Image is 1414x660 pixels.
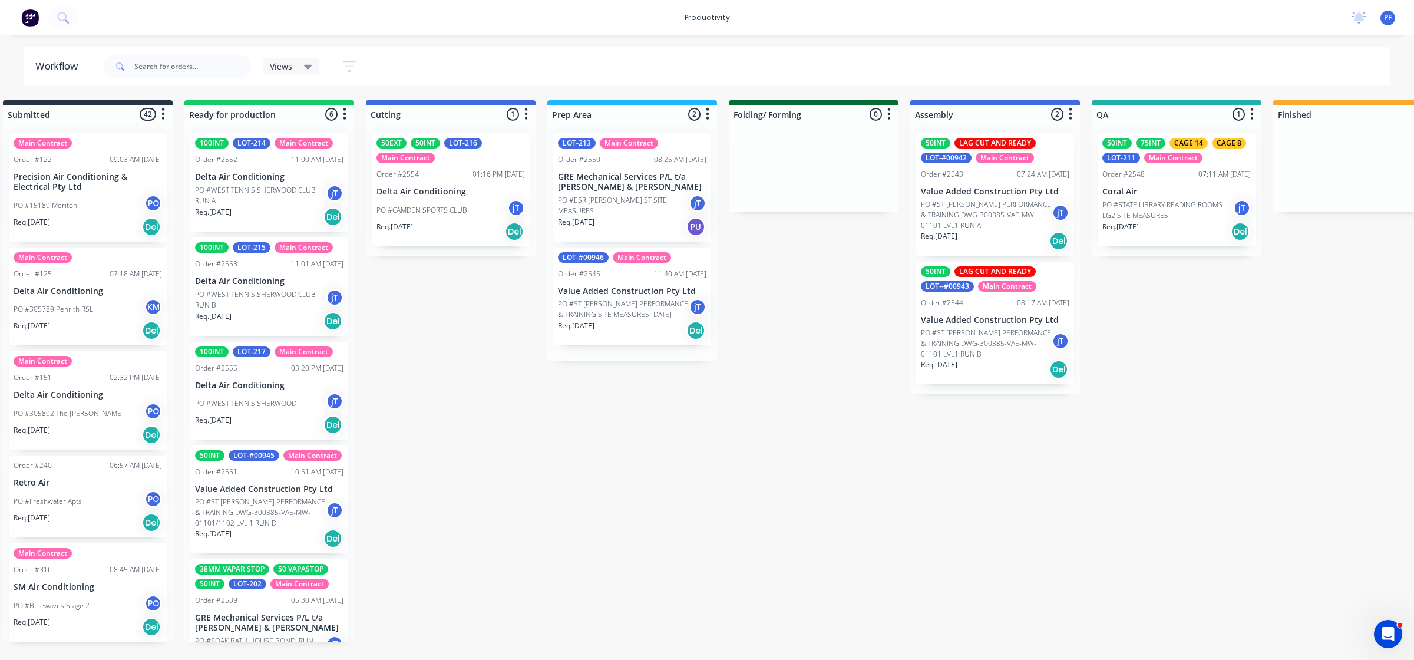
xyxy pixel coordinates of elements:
div: 08:17 AM [DATE] [1017,298,1069,308]
p: Req. [DATE] [195,415,232,425]
div: Del [686,321,705,340]
div: PU [686,217,705,236]
div: 11:40 AM [DATE] [654,269,706,279]
p: PO #15189 Meriton [14,200,77,211]
div: LAG CUT AND READY [954,138,1036,148]
div: 01:16 PM [DATE] [473,169,525,180]
p: Req. [DATE] [14,217,50,227]
div: Main ContractOrder #12209:03 AM [DATE]Precision Air Conditioning & Electrical Pty LtdPO #15189 Me... [9,133,167,242]
iframe: Intercom live chat [1374,620,1402,648]
div: Order #125 [14,269,52,279]
div: LOT-#00946 [558,252,609,263]
div: Order #2553 [195,259,237,269]
div: 50INT75INTCAGE 14CAGE 8LOT-211Main ContractOrder #254807:11 AM [DATE]Coral AirPO #STATE LIBRARY R... [1098,133,1256,246]
div: 100INTLOT-217Main ContractOrder #255503:20 PM [DATE]Delta Air ConditioningPO #WEST TENNIS SHERWOO... [190,342,348,440]
p: PO #WEST TENNIS SHERWOOD CLUB RUN B [195,289,326,311]
p: Req. [DATE] [14,425,50,435]
div: 09:03 AM [DATE] [110,154,162,165]
div: Order #2554 [376,169,419,180]
div: 07:11 AM [DATE] [1198,169,1251,180]
div: Main Contract [14,252,72,263]
p: Value Added Construction Pty Ltd [558,286,706,296]
p: Value Added Construction Pty Ltd [921,187,1069,197]
div: jT [326,501,343,519]
div: 05:30 AM [DATE] [291,595,343,606]
p: PO #305892 The [PERSON_NAME] [14,408,124,419]
div: 100INT [195,138,229,148]
p: Retro Air [14,478,162,488]
p: Delta Air Conditioning [195,381,343,391]
div: 75INT [1136,138,1165,148]
p: PO #Freshwater Apts [14,496,82,507]
div: Del [1049,360,1068,379]
div: LOT--#00943 [921,281,974,292]
div: 50INT [195,579,224,589]
div: Order #2552 [195,154,237,165]
div: Del [142,217,161,236]
p: Req. [DATE] [558,217,594,227]
div: 50INT [921,266,950,277]
div: Del [1049,232,1068,250]
div: LOT-214 [233,138,270,148]
p: Coral Air [1102,187,1251,197]
div: 50INT [1102,138,1132,148]
p: Value Added Construction Pty Ltd [921,315,1069,325]
p: PO #STATE LIBRARY READING ROOMS LG2 SITE MEASURES [1102,200,1233,221]
div: Main Contract [976,153,1034,163]
p: Req. [DATE] [14,617,50,628]
div: LOT-#00942 [921,153,972,163]
div: Order #24006:57 AM [DATE]Retro AirPO #Freshwater AptsPOReq.[DATE]Del [9,456,167,537]
div: LOT-216 [444,138,482,148]
div: jT [326,635,343,653]
p: Req. [DATE] [14,321,50,331]
p: PO #WEST TENNIS SHERWOOD CLUB RUN A [195,185,326,206]
div: Order #2551 [195,467,237,477]
div: Del [323,312,342,331]
p: Req. [DATE] [376,222,413,232]
p: Delta Air Conditioning [14,390,162,400]
p: GRE Mechanical Services P/L t/a [PERSON_NAME] & [PERSON_NAME] [195,613,343,633]
div: 100INT [195,346,229,357]
p: Req. [DATE] [558,321,594,331]
div: 50INT [195,450,224,461]
div: KM [144,298,162,316]
p: Req. [DATE] [14,513,50,523]
div: 08:45 AM [DATE] [110,565,162,575]
div: Main Contract [978,281,1036,292]
div: 50INT [921,138,950,148]
div: Main Contract [600,138,658,148]
div: Main Contract [14,356,72,367]
div: 11:00 AM [DATE] [291,154,343,165]
div: Del [323,529,342,548]
div: Order #240 [14,460,52,471]
div: jT [689,298,706,316]
div: CAGE 14 [1169,138,1208,148]
p: Req. [DATE] [195,207,232,217]
div: LOT-#00946Main ContractOrder #254511:40 AM [DATE]Value Added Construction Pty LtdPO #ST [PERSON_N... [553,247,711,346]
div: Main Contract [14,138,72,148]
p: GRE Mechanical Services P/L t/a [PERSON_NAME] & [PERSON_NAME] [558,172,706,192]
p: SM Air Conditioning [14,582,162,592]
div: LOT-215 [233,242,270,253]
div: 03:20 PM [DATE] [291,363,343,374]
div: 50EXT50INTLOT-216Main ContractOrder #255401:16 PM [DATE]Delta Air ConditioningPO #CAMDEN SPORTS C... [372,133,530,246]
div: Main Contract [275,138,333,148]
div: jT [326,289,343,306]
div: PO [144,402,162,420]
p: PO #ESR [PERSON_NAME] ST SITE MEASURES [558,195,689,216]
p: Delta Air Conditioning [376,187,525,197]
div: LOT-211 [1102,153,1140,163]
div: jT [1052,204,1069,222]
p: PO #WEST TENNIS SHERWOOD [195,398,296,409]
div: Order #316 [14,565,52,575]
p: Req. [DATE] [1102,222,1139,232]
div: Del [1231,222,1250,241]
p: PO #ST [PERSON_NAME] PERFORMANCE & TRAINING SITE MEASURES [DATE] [558,299,689,320]
div: jT [1233,199,1251,217]
div: Main Contract [270,579,329,589]
div: 50 VAPASTOP [273,564,328,575]
div: jT [326,392,343,410]
p: Precision Air Conditioning & Electrical Pty Ltd [14,172,162,192]
div: LOT-213 [558,138,596,148]
div: Main Contract [283,450,342,461]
